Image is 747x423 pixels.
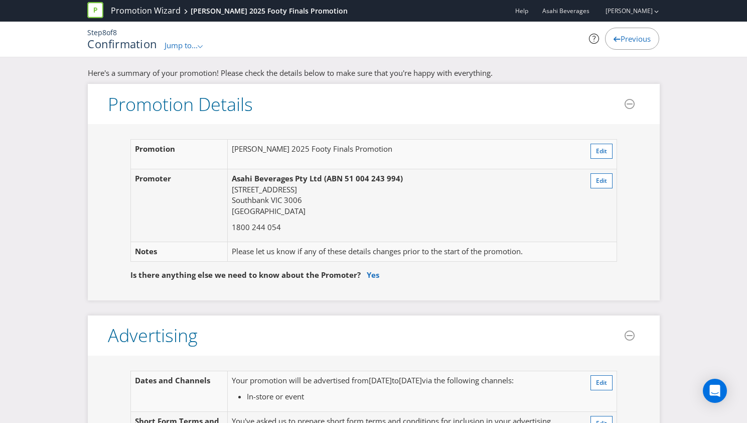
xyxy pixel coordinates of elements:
[232,222,570,233] p: 1800 244 054
[130,371,228,412] td: Dates and Channels
[399,375,422,385] span: [DATE]
[106,28,113,37] span: of
[88,68,660,78] p: Here's a summary of your promotion! Please check the details below to make sure that you're happy...
[596,378,607,387] span: Edit
[102,28,106,37] span: 8
[596,176,607,185] span: Edit
[590,173,613,188] button: Edit
[595,7,653,15] a: [PERSON_NAME]
[422,375,514,385] span: via the following channels:
[228,242,574,261] td: Please let us know if any of these details changes prior to the start of the promotion.
[232,195,269,205] span: Southbank
[135,173,171,183] span: Promoter
[515,7,528,15] a: Help
[542,7,589,15] span: Asahi Beverages
[247,391,304,401] span: In-store or event
[324,173,403,183] span: (ABN 51 004 243 994)
[191,6,348,16] div: [PERSON_NAME] 2025 Footy Finals Promotion
[369,375,392,385] span: [DATE]
[228,140,574,169] td: [PERSON_NAME] 2025 Footy Finals Promotion
[271,195,282,205] span: VIC
[232,173,322,183] span: Asahi Beverages Pty Ltd
[113,28,117,37] span: 8
[590,144,613,159] button: Edit
[596,147,607,155] span: Edit
[367,270,379,280] a: Yes
[165,40,198,50] span: Jump to...
[232,184,297,194] span: [STREET_ADDRESS]
[87,28,102,37] span: Step
[130,270,361,280] span: Is there anything else we need to know about the Promoter?
[232,375,369,385] span: Your promotion will be advertised from
[108,94,253,115] h3: Promotion Details
[130,140,228,169] td: Promotion
[590,375,613,390] button: Edit
[284,195,302,205] span: 3006
[232,206,306,216] span: [GEOGRAPHIC_DATA]
[703,379,727,403] div: Open Intercom Messenger
[111,5,181,17] a: Promotion Wizard
[108,326,198,346] h3: Advertising
[87,38,157,50] h1: Confirmation
[130,242,228,261] td: Notes
[392,375,399,385] span: to
[621,34,651,44] span: Previous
